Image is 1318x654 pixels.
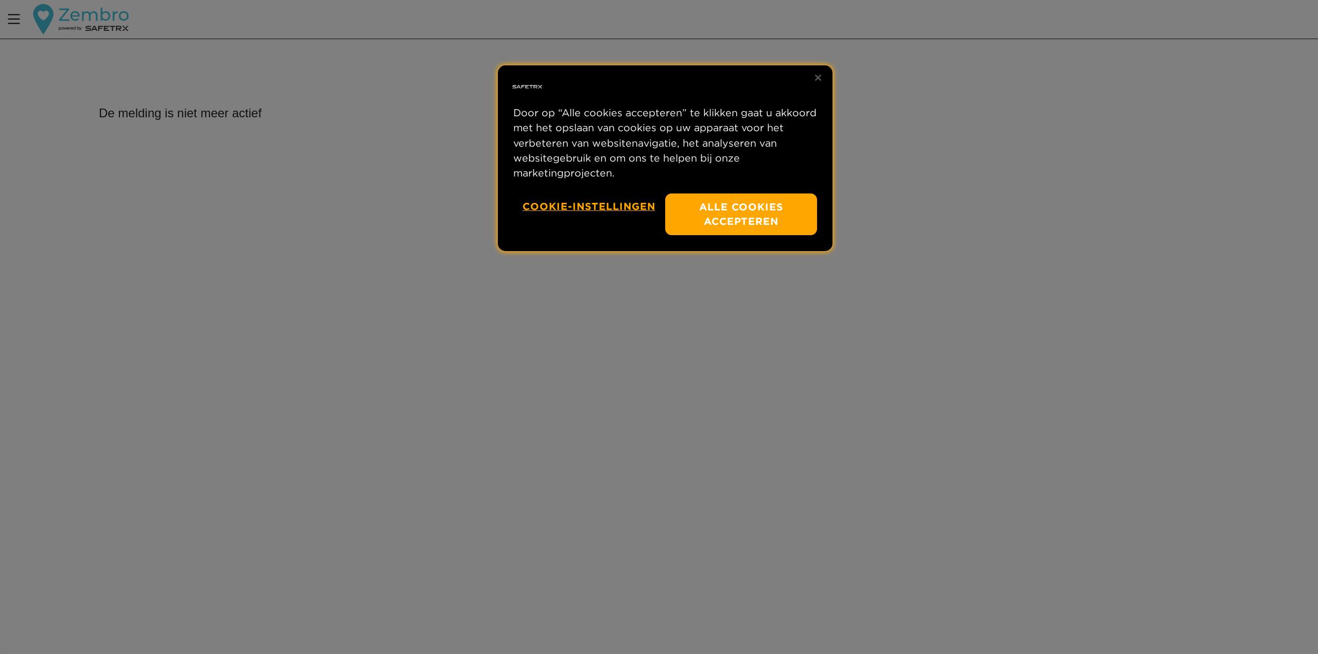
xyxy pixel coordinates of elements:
p: Door op “Alle cookies accepteren” te klikken gaat u akkoord met het opslaan van cookies op uw app... [513,105,817,181]
button: Sluiten [807,66,829,89]
img: Bedrijfslogo [511,70,544,103]
div: Privacy [498,65,833,251]
button: Alle cookies accepteren [665,193,817,235]
button: Cookie-instellingen [523,193,655,220]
